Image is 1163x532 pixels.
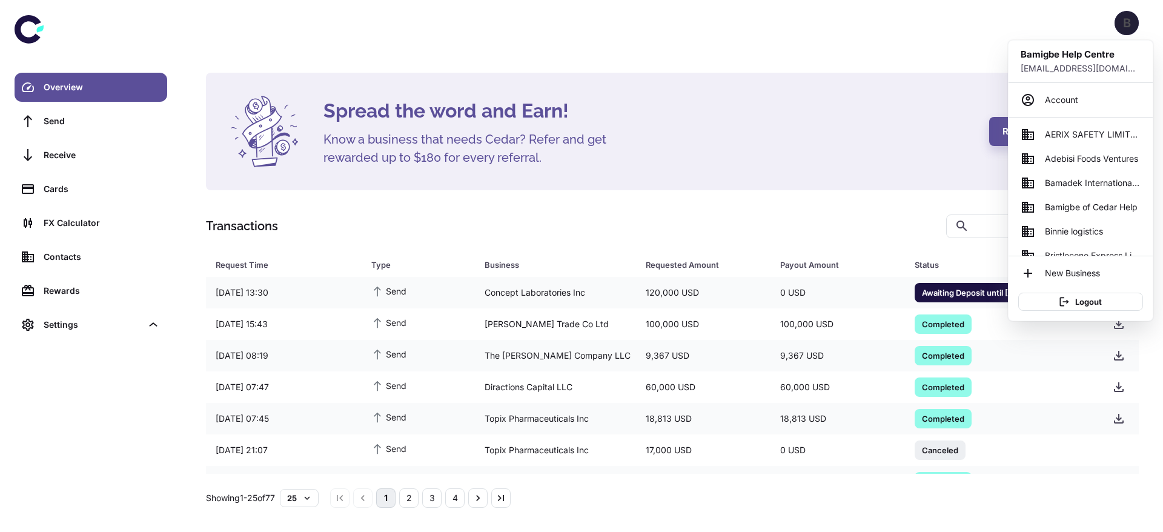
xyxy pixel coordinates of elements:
li: New Business [1013,261,1148,285]
a: Account [1013,88,1148,112]
span: AERIX SAFETY LIMITED [1045,128,1141,141]
button: Logout [1018,293,1143,311]
p: [EMAIL_ADDRESS][DOMAIN_NAME] [1021,62,1141,75]
h6: Bamigbe Help Centre [1021,48,1141,62]
span: Adebisi Foods Ventures [1045,152,1138,165]
span: Bristlecone Express Limited [1045,249,1141,262]
span: Bamadek International Company Nigeria Limited [1045,176,1141,190]
span: Binnie logistics [1045,225,1103,238]
span: Bamigbe of Cedar Help [1045,201,1138,214]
